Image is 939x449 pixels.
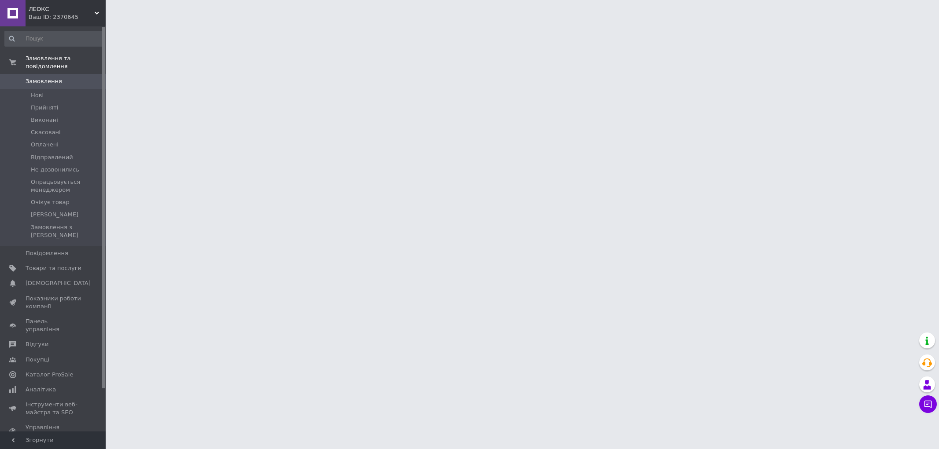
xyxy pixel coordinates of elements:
span: [PERSON_NAME] [31,211,78,219]
span: Управління сайтом [26,423,81,439]
span: Опрацьовується менеджером [31,178,103,194]
span: Відправлений [31,153,73,161]
span: Товари та послуги [26,264,81,272]
input: Пошук [4,31,104,47]
span: Замовлення та повідомлення [26,55,106,70]
span: Нові [31,91,44,99]
button: Чат з покупцем [919,395,937,413]
span: Виконані [31,116,58,124]
span: Аналітика [26,386,56,394]
span: Відгуки [26,340,48,348]
span: Скасовані [31,128,61,136]
span: Показники роботи компанії [26,295,81,310]
span: [DEMOGRAPHIC_DATA] [26,279,91,287]
span: Прийняті [31,104,58,112]
div: Ваш ID: 2370645 [29,13,106,21]
span: Не дозвонились [31,166,79,174]
span: Каталог ProSale [26,371,73,379]
span: ЛЕОКС [29,5,95,13]
span: Інструменти веб-майстра та SEO [26,401,81,416]
span: Панель управління [26,318,81,333]
span: Замовлення з [PERSON_NAME] [31,223,103,239]
span: Очікує товар [31,198,70,206]
span: Покупці [26,356,49,364]
span: Оплачені [31,141,59,149]
span: Замовлення [26,77,62,85]
span: Повідомлення [26,249,68,257]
